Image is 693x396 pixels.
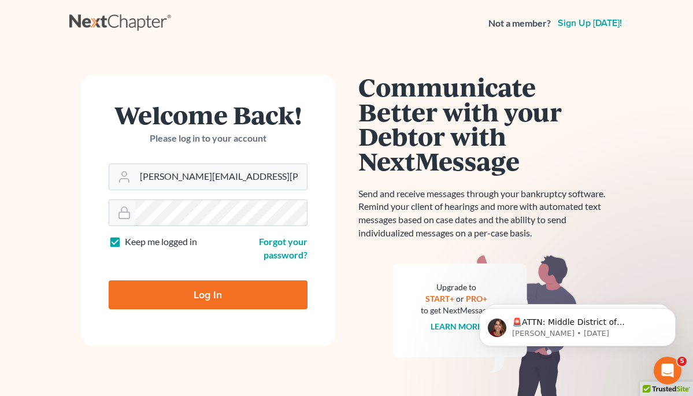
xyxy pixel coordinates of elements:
[456,294,464,304] span: or
[135,164,307,190] input: Email Address
[358,75,613,173] h1: Communicate Better with your Debtor with NextMessage
[109,280,307,309] input: Log In
[555,18,624,28] a: Sign up [DATE]!
[462,284,693,365] iframe: Intercom notifications message
[358,187,613,240] p: Send and receive messages through your bankruptcy software. Remind your client of hearings and mo...
[259,236,307,260] a: Forgot your password?
[431,321,482,331] a: Learn more
[109,132,307,145] p: Please log in to your account
[654,357,681,384] iframe: Intercom live chat
[109,102,307,127] h1: Welcome Back!
[488,17,551,30] strong: Not a member?
[125,235,197,249] label: Keep me logged in
[421,305,492,316] div: to get NextMessage.
[677,357,687,366] span: 5
[421,282,492,293] div: Upgrade to
[425,294,454,304] a: START+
